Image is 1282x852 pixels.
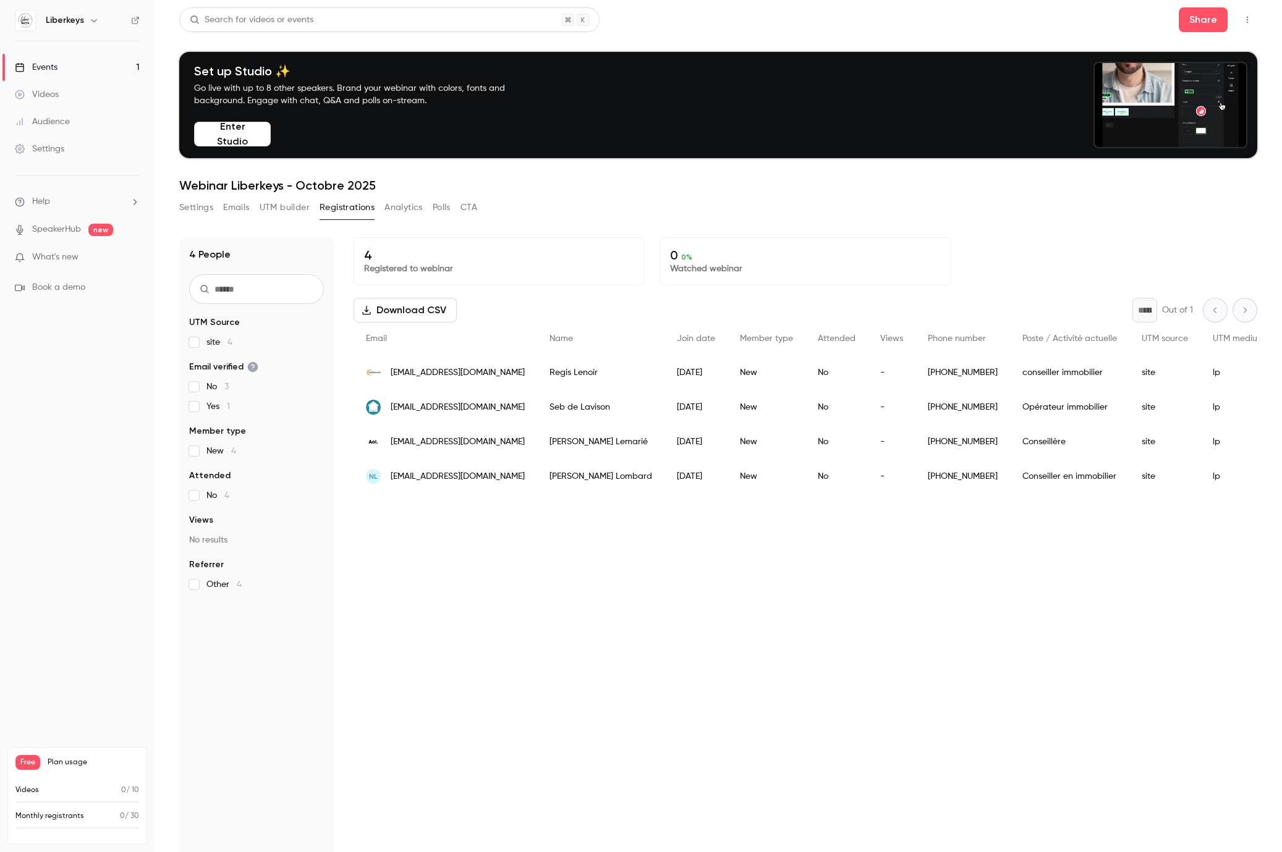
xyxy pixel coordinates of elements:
div: New [728,424,805,459]
span: Views [880,334,903,343]
button: UTM builder [260,198,310,217]
span: Referrer [189,559,224,571]
iframe: Noticeable Trigger [125,252,140,263]
span: 4 [227,338,232,347]
div: New [728,390,805,424]
div: Opérateur immobilier [1010,390,1129,424]
span: [EMAIL_ADDRESS][DOMAIN_NAME] [391,470,525,483]
h4: Set up Studio ✨ [194,64,534,78]
p: Out of 1 [1162,304,1193,316]
span: 4 [224,491,229,500]
div: [DATE] [664,459,728,494]
div: Settings [15,143,64,155]
span: 0 [121,787,126,794]
div: Conseillère [1010,424,1129,459]
div: site [1129,424,1200,459]
p: Registered to webinar [364,263,634,275]
button: Polls [433,198,451,217]
span: Name [550,334,573,343]
div: Events [15,61,57,74]
span: NL [369,471,378,482]
img: expatrimonia.com [366,365,381,380]
div: Videos [15,88,59,101]
div: [PHONE_NUMBER] [915,459,1010,494]
span: Plan usage [48,757,139,767]
span: [EMAIL_ADDRESS][DOMAIN_NAME] [391,401,525,414]
span: Yes [206,400,230,413]
div: Seb de Lavison [537,390,664,424]
span: new [88,224,113,236]
span: Free [15,755,40,770]
button: Enter Studio [194,122,271,146]
li: help-dropdown-opener [15,195,140,208]
p: 4 [364,248,634,263]
span: Poste / Activité actuelle [1022,334,1117,343]
div: [PERSON_NAME] Lombard [537,459,664,494]
span: 4 [231,447,236,455]
p: / 30 [120,811,139,822]
h6: Liberkeys [46,14,84,27]
button: Settings [179,198,213,217]
img: Liberkeys [15,11,35,30]
span: What's new [32,251,79,264]
div: No [805,459,868,494]
span: 4 [237,580,242,589]
div: [PERSON_NAME] Lemarié [537,424,664,459]
div: lp [1200,390,1277,424]
span: Book a demo [32,281,85,294]
span: 1 [227,402,230,411]
span: UTM medium [1213,334,1265,343]
span: UTM Source [189,316,240,329]
span: 0 [120,812,125,820]
span: [EMAIL_ADDRESS][DOMAIN_NAME] [391,436,525,449]
p: Watched webinar [670,263,940,275]
span: [EMAIL_ADDRESS][DOMAIN_NAME] [391,366,525,379]
div: [DATE] [664,424,728,459]
div: - [868,355,915,390]
div: Search for videos or events [190,14,313,27]
span: Attended [189,470,231,482]
button: Download CSV [354,298,457,323]
span: Attended [818,334,855,343]
h1: 4 People [189,247,231,262]
div: - [868,390,915,424]
div: [PHONE_NUMBER] [915,424,1010,459]
p: Go live with up to 8 other speakers. Brand your webinar with colors, fonts and background. Engage... [194,82,534,107]
button: Analytics [384,198,423,217]
div: No [805,390,868,424]
span: Views [189,514,213,526]
span: New [206,445,236,457]
div: [DATE] [664,355,728,390]
span: Email verified [189,361,258,373]
span: Member type [740,334,793,343]
button: Share [1179,7,1228,32]
div: lp [1200,355,1277,390]
div: site [1129,355,1200,390]
div: No [805,355,868,390]
div: [DATE] [664,390,728,424]
div: No [805,424,868,459]
a: SpeakerHub [32,223,81,236]
div: New [728,355,805,390]
span: Other [206,578,242,591]
img: aol.com [366,434,381,449]
span: site [206,336,232,348]
span: Join date [677,334,715,343]
button: Registrations [320,198,375,217]
span: Phone number [928,334,986,343]
div: site [1129,459,1200,494]
p: 0 [670,248,940,263]
span: UTM source [1142,334,1188,343]
span: Email [366,334,387,343]
div: lp [1200,459,1277,494]
span: 0 % [681,253,692,261]
span: Member type [189,425,246,437]
div: Regis Lenoir [537,355,664,390]
section: facet-groups [189,316,324,591]
p: No results [189,534,324,546]
div: - [868,424,915,459]
div: [PHONE_NUMBER] [915,355,1010,390]
div: - [868,459,915,494]
div: [PHONE_NUMBER] [915,390,1010,424]
img: solustone.com [366,400,381,415]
